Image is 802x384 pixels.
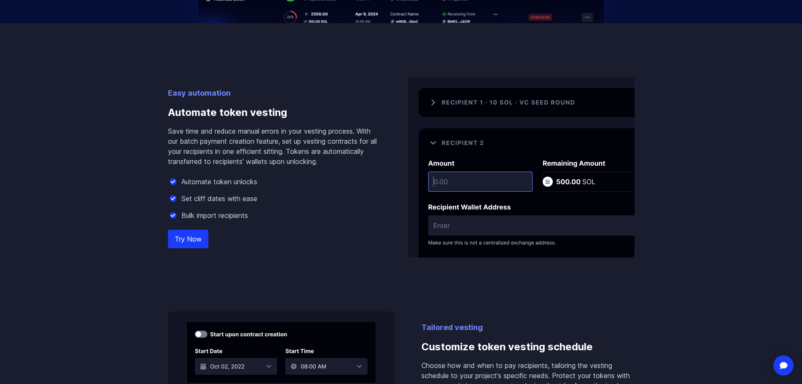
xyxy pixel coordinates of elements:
[181,210,248,220] p: Bulk import recipients
[773,355,794,376] div: Open Intercom Messenger
[168,126,381,166] p: Save time and reduce manual errors in your vesting process. With our batch payment creation featu...
[421,322,634,333] p: Tailored vesting
[168,230,208,248] a: Try Now
[421,333,634,360] h3: Customize token vesting schedule
[181,177,257,187] p: Automate token unlocks
[408,77,634,258] img: Automate token vesting
[168,99,381,126] h3: Automate token vesting
[181,193,257,204] p: Set cliff dates with ease
[168,87,381,99] p: Easy automation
